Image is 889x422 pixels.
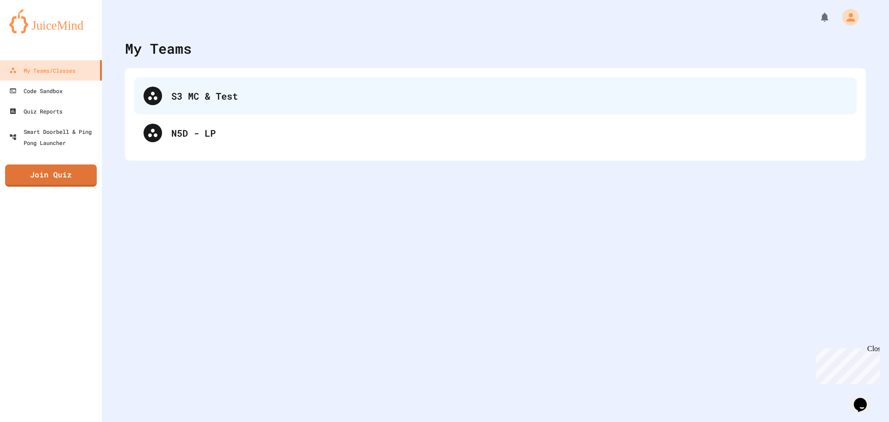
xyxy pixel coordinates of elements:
[171,89,847,103] div: S3 MC & Test
[812,345,880,384] iframe: chat widget
[134,114,857,151] div: N5D - LP
[802,9,833,25] div: My Notifications
[9,9,93,33] img: logo-orange.svg
[4,4,64,59] div: Chat with us now!Close
[833,6,861,28] div: My Account
[9,65,75,76] div: My Teams/Classes
[850,385,880,413] iframe: chat widget
[5,164,97,187] a: Join Quiz
[125,38,192,59] div: My Teams
[9,106,63,117] div: Quiz Reports
[171,126,847,140] div: N5D - LP
[134,77,857,114] div: S3 MC & Test
[9,85,63,96] div: Code Sandbox
[9,126,98,148] div: Smart Doorbell & Ping Pong Launcher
